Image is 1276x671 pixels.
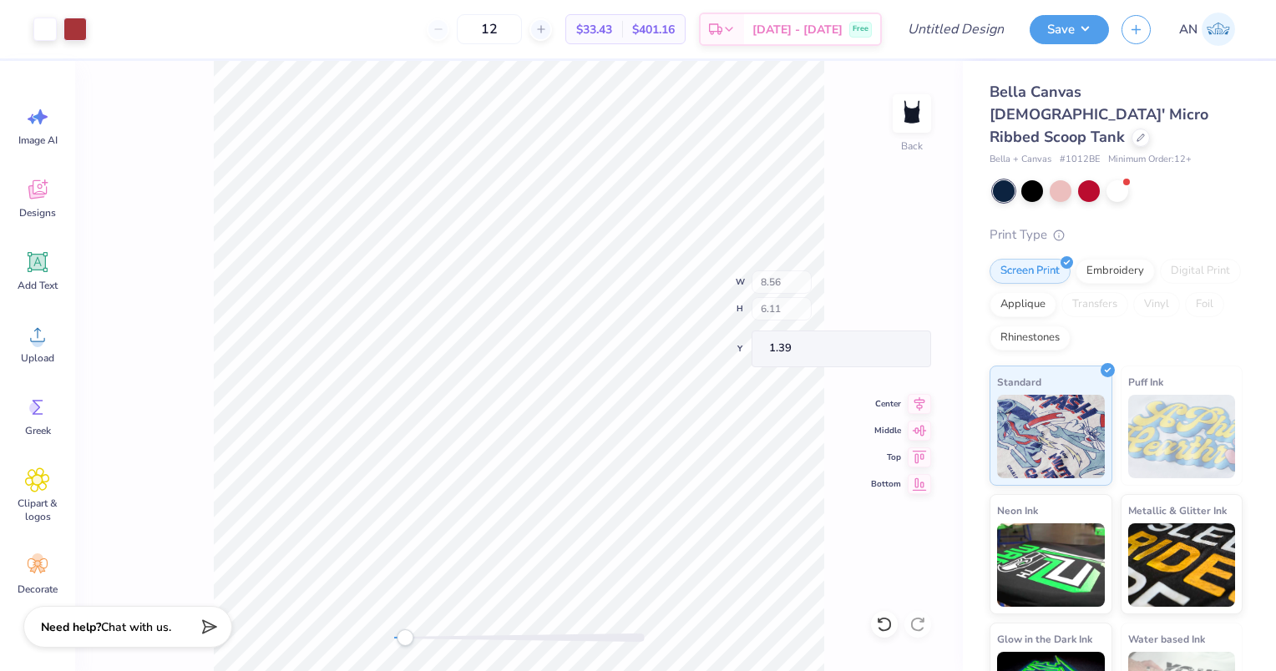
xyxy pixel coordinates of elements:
[101,619,171,635] span: Chat with us.
[997,630,1092,648] span: Glow in the Dark Ink
[25,424,51,437] span: Greek
[1172,13,1243,46] a: AN
[10,497,65,523] span: Clipart & logos
[1030,15,1109,44] button: Save
[21,351,54,365] span: Upload
[19,206,56,219] span: Designs
[18,583,58,596] span: Decorate
[895,97,929,130] img: Back
[1128,630,1205,648] span: Water based Ink
[18,134,58,147] span: Image AI
[1160,259,1241,284] div: Digital Print
[1185,292,1224,317] div: Foil
[457,14,522,44] input: – –
[752,21,843,38] span: [DATE] - [DATE]
[1108,153,1192,167] span: Minimum Order: 12 +
[1128,523,1236,607] img: Metallic & Glitter Ink
[990,259,1071,284] div: Screen Print
[997,502,1038,519] span: Neon Ink
[18,279,58,292] span: Add Text
[871,477,901,491] span: Bottom
[397,629,413,646] div: Accessibility label
[871,451,901,464] span: Top
[990,153,1051,167] span: Bella + Canvas
[853,23,868,35] span: Free
[997,395,1105,478] img: Standard
[871,397,901,411] span: Center
[576,21,612,38] span: $33.43
[1133,292,1180,317] div: Vinyl
[901,139,923,154] div: Back
[1061,292,1128,317] div: Transfers
[632,21,675,38] span: $401.16
[894,13,1017,46] input: Untitled Design
[1128,373,1163,391] span: Puff Ink
[1128,395,1236,478] img: Puff Ink
[990,325,1071,351] div: Rhinestones
[871,424,901,437] span: Middle
[1128,502,1227,519] span: Metallic & Glitter Ink
[990,292,1056,317] div: Applique
[1179,20,1198,39] span: AN
[990,225,1243,245] div: Print Type
[997,523,1105,607] img: Neon Ink
[41,619,101,635] strong: Need help?
[1060,153,1100,167] span: # 1012BE
[1202,13,1235,46] img: Arseima Negash
[990,82,1208,147] span: Bella Canvas [DEMOGRAPHIC_DATA]' Micro Ribbed Scoop Tank
[997,373,1041,391] span: Standard
[1076,259,1155,284] div: Embroidery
